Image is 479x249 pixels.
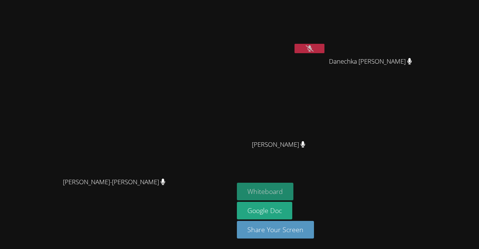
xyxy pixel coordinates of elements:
button: Whiteboard [237,183,293,200]
span: [PERSON_NAME] [252,139,305,150]
span: Danechka [PERSON_NAME] [329,56,412,67]
a: Google Doc [237,202,292,219]
span: [PERSON_NAME]-[PERSON_NAME] [63,177,165,188]
button: Share Your Screen [237,221,314,239]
